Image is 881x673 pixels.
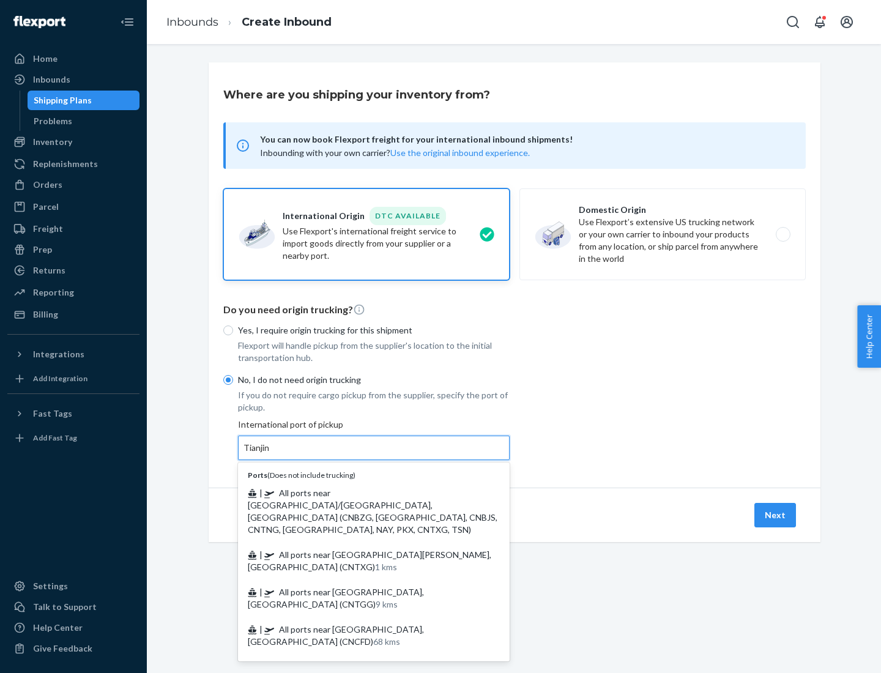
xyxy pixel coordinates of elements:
[28,91,140,110] a: Shipping Plans
[33,433,77,443] div: Add Fast Tag
[223,325,233,335] input: Yes, I require origin trucking for this shipment
[33,244,52,256] div: Prep
[260,147,530,158] span: Inbounding with your own carrier?
[835,10,859,34] button: Open account menu
[259,624,262,634] span: |
[33,348,84,360] div: Integrations
[7,344,139,364] button: Integrations
[7,618,139,638] a: Help Center
[7,369,139,389] a: Add Integration
[33,622,83,634] div: Help Center
[373,636,400,647] span: 68 kms
[259,587,262,597] span: |
[33,373,87,384] div: Add Integration
[238,340,510,364] p: Flexport will handle pickup from the supplier's location to the initial transportation hub.
[223,375,233,385] input: No, I do not need origin trucking
[390,147,530,159] button: Use the original inbound experience.
[781,10,805,34] button: Open Search Box
[7,639,139,658] button: Give Feedback
[157,4,341,40] ol: breadcrumbs
[7,576,139,596] a: Settings
[33,264,65,277] div: Returns
[7,404,139,423] button: Fast Tags
[7,261,139,280] a: Returns
[33,136,72,148] div: Inventory
[259,488,262,498] span: |
[248,549,491,572] span: All ports near [GEOGRAPHIC_DATA][PERSON_NAME], [GEOGRAPHIC_DATA] (CNTXG)
[34,115,72,127] div: Problems
[7,132,139,152] a: Inventory
[7,283,139,302] a: Reporting
[248,470,267,480] b: Ports
[375,562,397,572] span: 1 kms
[7,154,139,174] a: Replenishments
[7,219,139,239] a: Freight
[260,132,791,147] span: You can now book Flexport freight for your international inbound shipments!
[33,580,68,592] div: Settings
[259,549,262,560] span: |
[7,428,139,448] a: Add Fast Tag
[33,407,72,420] div: Fast Tags
[238,389,510,414] p: If you do not require cargo pickup from the supplier, specify the port of pickup.
[115,10,139,34] button: Close Navigation
[33,642,92,655] div: Give Feedback
[28,111,140,131] a: Problems
[7,49,139,69] a: Home
[33,308,58,321] div: Billing
[808,10,832,34] button: Open notifications
[13,16,65,28] img: Flexport logo
[7,175,139,195] a: Orders
[33,73,70,86] div: Inbounds
[857,305,881,368] button: Help Center
[33,158,98,170] div: Replenishments
[223,303,806,317] p: Do you need origin trucking?
[238,324,510,336] p: Yes, I require origin trucking for this shipment
[242,15,332,29] a: Create Inbound
[33,223,63,235] div: Freight
[7,197,139,217] a: Parcel
[238,418,510,460] div: International port of pickup
[7,597,139,617] a: Talk to Support
[33,601,97,613] div: Talk to Support
[33,179,62,191] div: Orders
[33,286,74,299] div: Reporting
[33,53,58,65] div: Home
[248,470,355,480] span: ( Does not include trucking )
[238,374,510,386] p: No, I do not need origin trucking
[754,503,796,527] button: Next
[166,15,218,29] a: Inbounds
[243,442,270,454] input: Ports(Does not include trucking) | All ports near [GEOGRAPHIC_DATA]/[GEOGRAPHIC_DATA], [GEOGRAPHI...
[7,70,139,89] a: Inbounds
[248,587,424,609] span: All ports near [GEOGRAPHIC_DATA], [GEOGRAPHIC_DATA] (CNTGG)
[7,240,139,259] a: Prep
[223,87,490,103] h3: Where are you shipping your inventory from?
[248,624,424,647] span: All ports near [GEOGRAPHIC_DATA], [GEOGRAPHIC_DATA] (CNCFD)
[33,201,59,213] div: Parcel
[248,488,497,535] span: All ports near [GEOGRAPHIC_DATA]/[GEOGRAPHIC_DATA], [GEOGRAPHIC_DATA] (CNBZG, [GEOGRAPHIC_DATA], ...
[7,305,139,324] a: Billing
[376,599,398,609] span: 9 kms
[34,94,92,106] div: Shipping Plans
